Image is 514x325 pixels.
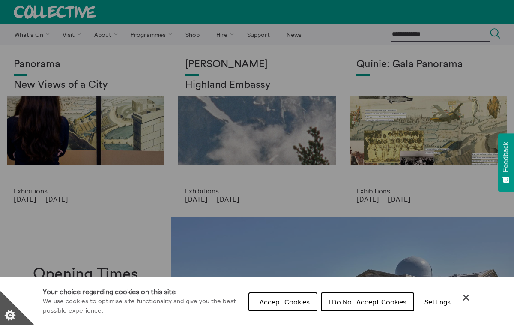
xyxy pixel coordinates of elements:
span: I Do Not Accept Cookies [329,298,406,306]
span: Settings [424,298,451,306]
button: Close Cookie Control [461,292,471,303]
h1: Your choice regarding cookies on this site [43,286,242,297]
p: We use cookies to optimise site functionality and give you the best possible experience. [43,297,242,315]
span: Feedback [502,142,510,172]
button: Settings [418,293,457,310]
button: Feedback - Show survey [498,133,514,192]
span: I Accept Cookies [256,298,310,306]
button: I Do Not Accept Cookies [321,292,414,311]
button: I Accept Cookies [248,292,317,311]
